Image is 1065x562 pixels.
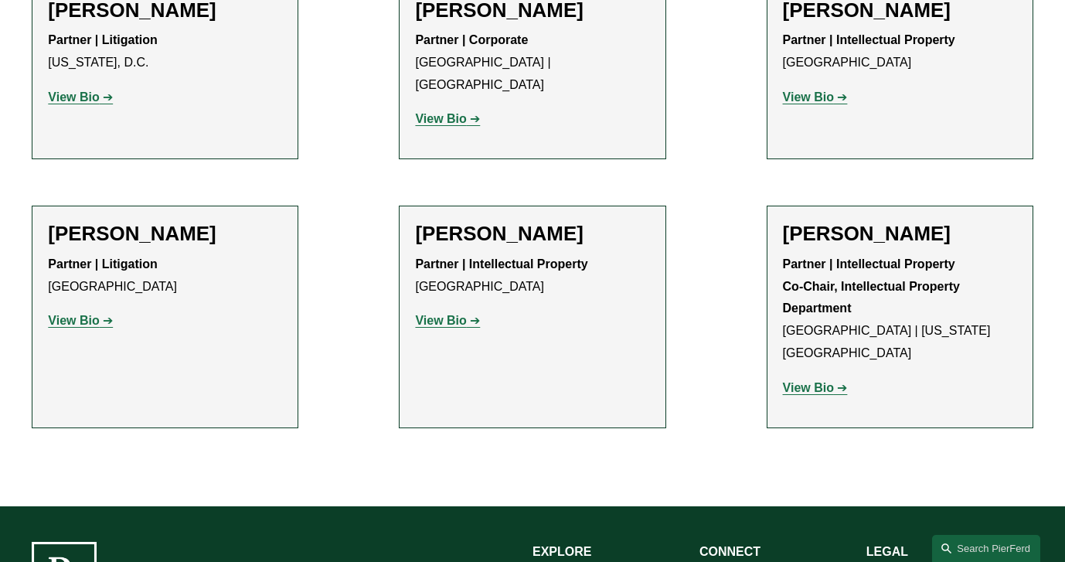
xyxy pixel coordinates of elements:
[699,545,760,558] strong: CONNECT
[415,29,649,96] p: [GEOGRAPHIC_DATA] | [GEOGRAPHIC_DATA]
[48,33,157,46] strong: Partner | Litigation
[532,545,591,558] strong: EXPLORE
[866,545,908,558] strong: LEGAL
[48,254,282,298] p: [GEOGRAPHIC_DATA]
[783,381,848,394] a: View Bio
[415,33,528,46] strong: Partner | Corporate
[48,90,113,104] a: View Bio
[415,314,480,327] a: View Bio
[48,314,113,327] a: View Bio
[48,90,99,104] strong: View Bio
[783,381,834,394] strong: View Bio
[48,257,157,271] strong: Partner | Litigation
[415,222,649,246] h2: [PERSON_NAME]
[783,254,1017,365] p: [GEOGRAPHIC_DATA] | [US_STATE][GEOGRAPHIC_DATA]
[415,314,466,327] strong: View Bio
[783,29,1017,74] p: [GEOGRAPHIC_DATA]
[415,254,649,298] p: [GEOGRAPHIC_DATA]
[48,29,282,74] p: [US_STATE], D.C.
[48,222,282,246] h2: [PERSON_NAME]
[783,33,955,46] strong: Partner | Intellectual Property
[48,314,99,327] strong: View Bio
[932,535,1040,562] a: Search this site
[415,112,466,125] strong: View Bio
[783,90,848,104] a: View Bio
[783,257,964,315] strong: Partner | Intellectual Property Co-Chair, Intellectual Property Department
[415,112,480,125] a: View Bio
[783,90,834,104] strong: View Bio
[415,257,587,271] strong: Partner | Intellectual Property
[783,222,1017,246] h2: [PERSON_NAME]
